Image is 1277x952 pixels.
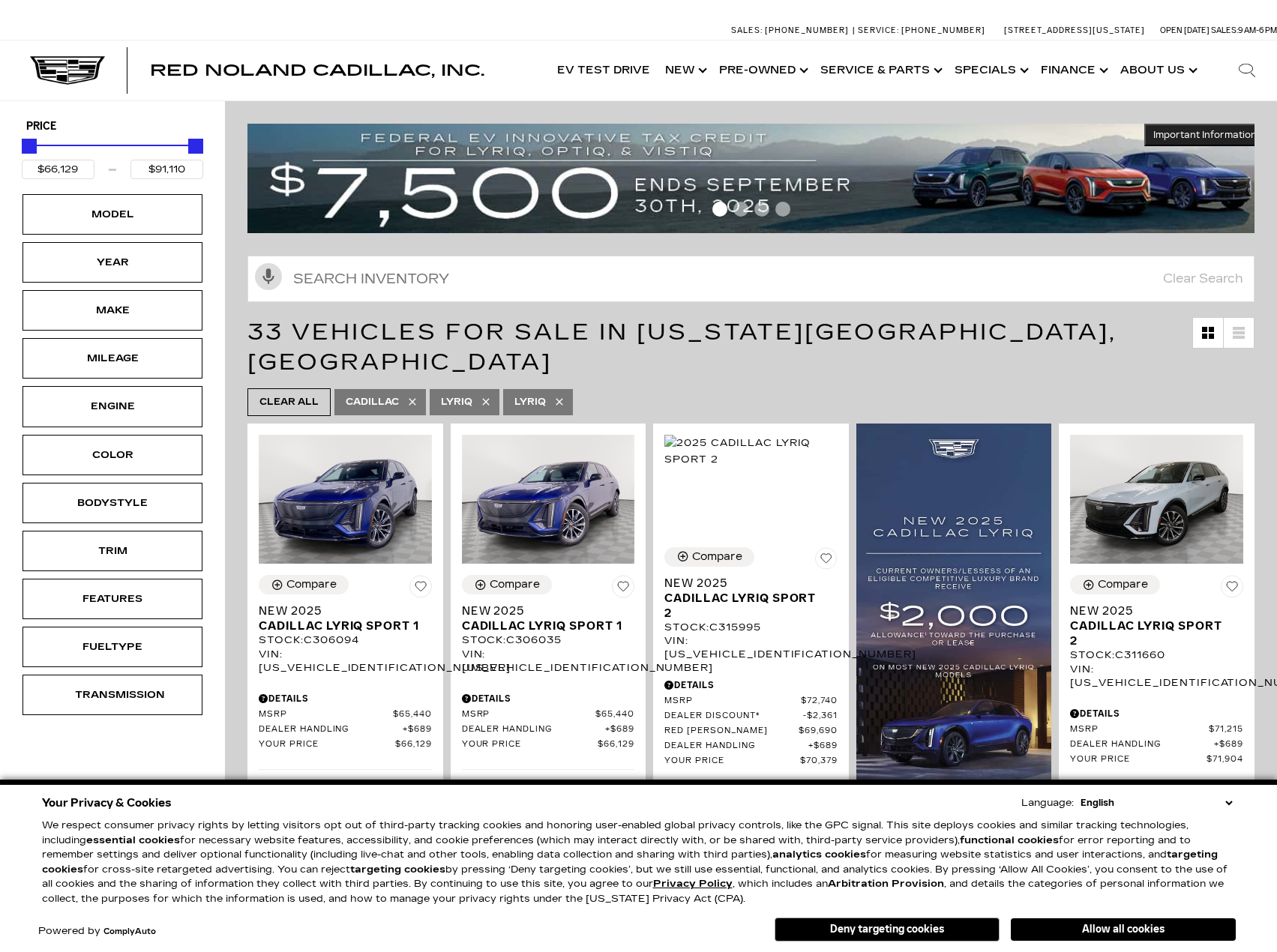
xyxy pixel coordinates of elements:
strong: functional cookies [960,834,1059,846]
a: Red Noland Cadillac, Inc. [150,63,484,78]
span: $66,129 [395,739,432,750]
div: VIN: [US_VEHICLE_IDENTIFICATION_NUMBER] [1070,663,1243,690]
a: New 2025Cadillac LYRIQ Sport 2 [664,576,838,621]
div: Compare [1098,578,1148,591]
div: Price [22,133,203,179]
div: Stock : C306035 [462,633,635,647]
a: Dealer Handling $689 [259,724,432,735]
span: Service: [858,25,899,35]
a: Your Price $66,129 [462,739,635,750]
span: Red [PERSON_NAME] [664,726,799,737]
div: FeaturesFeatures [22,579,202,619]
span: [PHONE_NUMBER] [765,25,849,35]
img: 2025 Cadillac LYRIQ Sport 1 [259,435,432,564]
span: Lyriq [441,393,472,412]
strong: analytics cookies [772,849,866,861]
span: MSRP [1070,724,1209,735]
button: Deny targeting cookies [775,918,1000,942]
a: New [658,40,712,100]
div: Bodystyle [75,495,150,511]
span: $2,361 [803,711,838,722]
span: $689 [605,724,634,735]
button: Compare Vehicle [259,575,349,594]
div: FueltypeFueltype [22,627,202,667]
span: Dealer Handling [664,741,808,752]
div: Color [75,447,150,463]
a: MSRP $71,215 [1070,724,1243,735]
span: $689 [403,724,432,735]
span: Sales: [1211,25,1238,35]
span: $69,690 [799,726,838,737]
a: MSRP $65,440 [462,709,635,720]
span: Your Price [462,739,598,750]
button: Save Vehicle [409,575,432,603]
div: Engine [75,398,150,415]
span: $689 [808,741,838,752]
p: We respect consumer privacy rights by letting visitors opt out of third-party tracking cookies an... [42,819,1236,906]
a: Red [PERSON_NAME] $69,690 [664,726,838,737]
a: Your Price $70,379 [664,756,838,767]
div: TrimTrim [22,531,202,571]
strong: targeting cookies [350,864,445,876]
span: New 2025 [259,603,421,618]
span: Go to slide 4 [775,202,790,217]
a: Service & Parts [813,40,947,100]
span: $66,129 [598,739,634,750]
button: Important Information [1144,124,1266,146]
span: Dealer Handling [1070,739,1214,750]
span: New 2025 [462,603,624,618]
a: Specials [947,40,1033,100]
div: Compare [692,550,742,564]
div: Compare [490,578,540,591]
span: 9 AM-6 PM [1238,25,1277,35]
a: Dealer Handling $689 [664,741,838,752]
span: MSRP [462,709,596,720]
span: LYRIQ [514,393,546,412]
span: Red Noland Cadillac, Inc. [150,61,484,79]
span: Cadillac LYRIQ Sport 2 [664,591,826,621]
span: Clear All [259,393,319,412]
div: Mileage [75,350,150,367]
svg: Click to toggle on voice search [255,263,282,290]
a: [STREET_ADDRESS][US_STATE] [1004,25,1145,35]
span: $65,440 [595,709,634,720]
div: MakeMake [22,290,202,331]
img: 2025 Cadillac LYRIQ Sport 2 [1070,435,1243,564]
span: Important Information [1153,129,1257,141]
div: Pricing Details - New 2025 Cadillac LYRIQ Sport 1 [462,692,635,705]
a: EV Test Drive [550,40,658,100]
span: $65,440 [393,709,432,720]
div: VIN: [US_VEHICLE_IDENTIFICATION_NUMBER] [664,634,838,661]
span: Your Price [259,739,395,750]
div: VIN: [US_VEHICLE_IDENTIFICATION_NUMBER] [462,648,635,675]
a: New 2025Cadillac LYRIQ Sport 2 [1070,603,1243,648]
div: Year [75,254,150,271]
div: Minimum Price [22,139,37,154]
a: About Us [1113,40,1202,100]
span: Sales: [731,25,763,35]
span: Cadillac LYRIQ Sport 1 [462,618,624,633]
div: Compare [286,578,337,591]
div: Stock : C315995 [664,621,838,634]
span: MSRP [259,709,393,720]
div: Stock : C311660 [1070,648,1243,662]
div: VIN: [US_VEHICLE_IDENTIFICATION_NUMBER] [259,648,432,675]
button: Save Vehicle [815,547,838,576]
div: BodystyleBodystyle [22,483,202,523]
a: Your Price $71,904 [1070,754,1243,765]
div: Language: [1021,798,1074,808]
span: 33 Vehicles for Sale in [US_STATE][GEOGRAPHIC_DATA], [GEOGRAPHIC_DATA] [247,319,1117,376]
div: Transmission [75,687,150,703]
span: $689 [1214,739,1243,750]
img: 2025 Cadillac LYRIQ Sport 2 [664,435,838,468]
div: Make [75,302,150,319]
h5: Price [26,120,199,133]
span: Dealer Discount* [664,711,803,722]
a: Dealer Handling $689 [1070,739,1243,750]
a: ComplyAuto [103,927,156,936]
a: New 2025Cadillac LYRIQ Sport 1 [259,603,432,633]
div: Pricing Details - New 2025 Cadillac LYRIQ Sport 2 [664,678,838,692]
div: Stock : C306094 [259,633,432,647]
a: Cadillac Dark Logo with Cadillac White Text [30,56,105,85]
span: $70,379 [800,756,838,767]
